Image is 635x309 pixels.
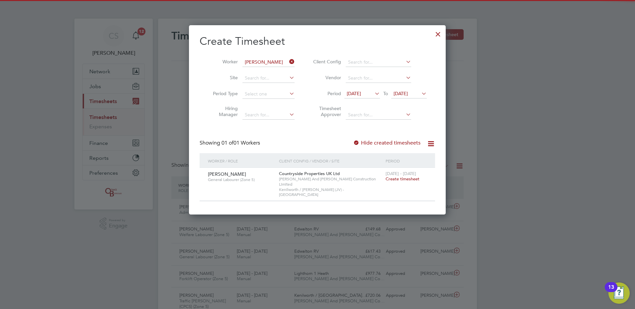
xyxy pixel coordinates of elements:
span: To [381,89,390,98]
label: Site [208,75,238,81]
input: Search for... [242,58,295,67]
label: Hide created timesheets [353,140,420,146]
div: 13 [608,287,614,296]
span: [PERSON_NAME] And [PERSON_NAME] Construction Limited [279,176,382,187]
button: Open Resource Center, 13 new notifications [608,282,630,304]
span: 01 of [222,140,233,146]
input: Search for... [242,110,295,120]
span: [DATE] [347,91,361,96]
h2: Create Timesheet [200,34,435,48]
span: Countryside Properties UK Ltd [279,171,340,176]
div: Period [384,153,428,168]
span: [DATE] [394,91,408,96]
div: Client Config / Vendor / Site [277,153,384,168]
label: Timesheet Approver [311,105,341,117]
label: Period Type [208,91,238,96]
div: Showing [200,140,261,147]
div: Worker / Role [206,153,277,168]
span: [DATE] - [DATE] [386,171,416,176]
label: Period [311,91,341,96]
span: General Labourer (Zone 5) [208,177,274,182]
label: Worker [208,59,238,65]
input: Search for... [242,74,295,83]
label: Client Config [311,59,341,65]
label: Vendor [311,75,341,81]
input: Search for... [346,74,411,83]
span: [PERSON_NAME] [208,171,246,177]
span: Kenilworth / [PERSON_NAME] (JV) - [GEOGRAPHIC_DATA] [279,187,382,197]
label: Hiring Manager [208,105,238,117]
input: Search for... [346,110,411,120]
input: Select one [242,90,295,99]
input: Search for... [346,58,411,67]
span: Create timesheet [386,176,419,182]
span: 01 Workers [222,140,260,146]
